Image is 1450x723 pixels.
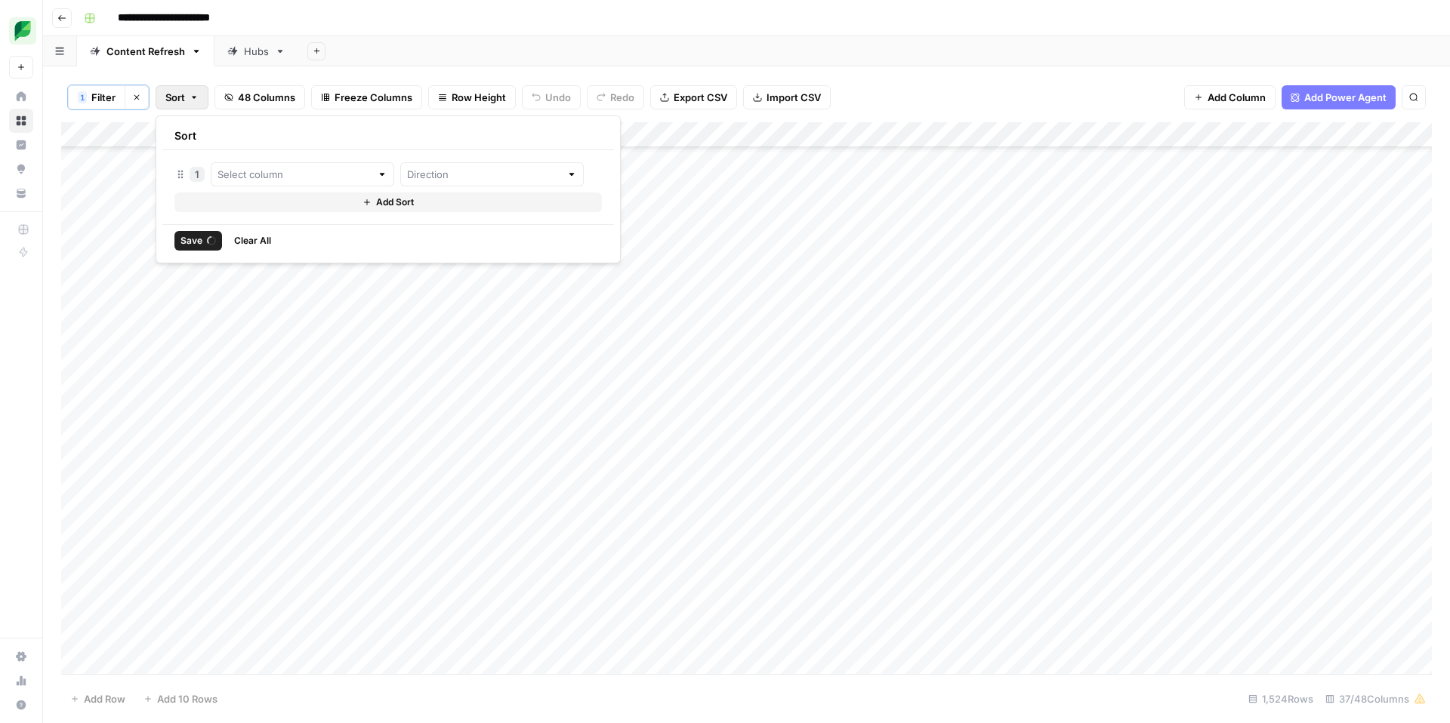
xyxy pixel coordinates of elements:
[610,90,634,105] span: Redo
[238,90,295,105] span: 48 Columns
[9,17,36,45] img: SproutSocial Logo
[174,192,602,212] button: Add Sort
[1282,85,1396,109] button: Add Power Agent
[1304,90,1387,105] span: Add Power Agent
[428,85,516,109] button: Row Height
[190,167,205,182] div: 1
[9,12,33,50] button: Workspace: SproutSocial
[9,133,33,157] a: Insights
[587,85,644,109] button: Redo
[9,645,33,669] a: Settings
[674,90,727,105] span: Export CSV
[68,85,125,109] button: 1Filter
[335,90,412,105] span: Freeze Columns
[180,234,202,248] span: Save
[234,234,271,248] span: Clear All
[1184,85,1276,109] button: Add Column
[157,691,217,706] span: Add 10 Rows
[743,85,831,109] button: Import CSV
[9,669,33,693] a: Usage
[545,90,571,105] span: Undo
[9,693,33,717] button: Help + Support
[376,195,414,209] span: Add Sort
[174,231,222,251] button: Save
[650,85,737,109] button: Export CSV
[156,115,621,263] div: Sort
[165,90,185,105] span: Sort
[84,691,125,706] span: Add Row
[214,36,298,66] a: Hubs
[407,167,560,182] input: Direction
[311,85,422,109] button: Freeze Columns
[9,109,33,133] a: Browse
[214,85,305,109] button: 48 Columns
[1242,687,1319,711] div: 1,524 Rows
[78,91,87,103] div: 1
[217,167,371,182] input: Select column
[61,687,134,711] button: Add Row
[452,90,506,105] span: Row Height
[162,122,614,150] div: Sort
[80,91,85,103] span: 1
[228,231,277,251] button: Clear All
[106,44,185,59] div: Content Refresh
[174,162,602,186] div: 1
[91,90,116,105] span: Filter
[244,44,269,59] div: Hubs
[134,687,227,711] button: Add 10 Rows
[1319,687,1432,711] div: 37/48 Columns
[9,85,33,109] a: Home
[9,157,33,181] a: Opportunities
[1208,90,1266,105] span: Add Column
[77,36,214,66] a: Content Refresh
[9,181,33,205] a: Your Data
[767,90,821,105] span: Import CSV
[522,85,581,109] button: Undo
[156,85,208,109] button: Sort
